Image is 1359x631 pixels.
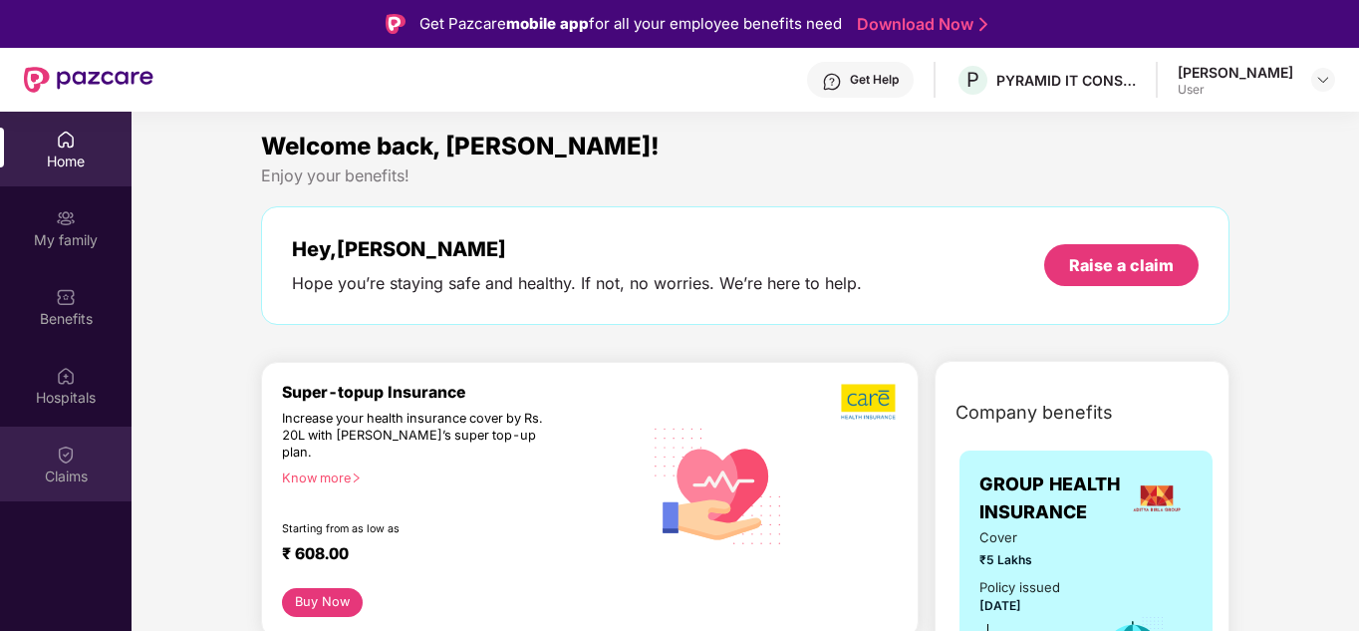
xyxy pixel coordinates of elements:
[979,14,987,35] img: Stroke
[979,598,1021,613] span: [DATE]
[822,72,842,92] img: svg+xml;base64,PHN2ZyBpZD0iSGVscC0zMngzMiIgeG1sbnM9Imh0dHA6Ly93d3cudzMub3JnLzIwMDAvc3ZnIiB3aWR0aD...
[386,14,406,34] img: Logo
[857,14,981,35] a: Download Now
[1069,254,1174,276] div: Raise a claim
[979,550,1073,569] span: ₹5 Lakhs
[979,471,1121,527] span: GROUP HEALTH INSURANCE
[1315,72,1331,88] img: svg+xml;base64,PHN2ZyBpZD0iRHJvcGRvd24tMzJ4MzIiIHhtbG5zPSJodHRwOi8vd3d3LnczLm9yZy8yMDAwL3N2ZyIgd2...
[506,14,589,33] strong: mobile app
[282,544,622,568] div: ₹ 608.00
[996,71,1136,90] div: PYRAMID IT CONSULTING PRIVATE LIMITED
[282,411,555,462] div: Increase your health insurance cover by Rs. 20L with [PERSON_NAME]’s super top-up plan.
[282,522,557,536] div: Starting from as low as
[966,68,979,92] span: P
[282,383,642,402] div: Super-topup Insurance
[955,399,1113,427] span: Company benefits
[351,473,362,483] span: right
[292,237,862,261] div: Hey, [PERSON_NAME]
[56,445,76,465] img: svg+xml;base64,PHN2ZyBpZD0iQ2xhaW0iIHhtbG5zPSJodHRwOi8vd3d3LnczLm9yZy8yMDAwL3N2ZyIgd2lkdGg9IjIwIi...
[841,383,898,421] img: b5dec4f62d2307b9de63beb79f102df3.png
[261,132,660,160] span: Welcome back, [PERSON_NAME]!
[282,588,363,617] button: Buy Now
[850,72,899,88] div: Get Help
[56,287,76,307] img: svg+xml;base64,PHN2ZyBpZD0iQmVuZWZpdHMiIHhtbG5zPSJodHRwOi8vd3d3LnczLm9yZy8yMDAwL3N2ZyIgd2lkdGg9Ij...
[56,208,76,228] img: svg+xml;base64,PHN2ZyB3aWR0aD0iMjAiIGhlaWdodD0iMjAiIHZpZXdCb3g9IjAgMCAyMCAyMCIgZmlsbD0ibm9uZSIgeG...
[419,12,842,36] div: Get Pazcare for all your employee benefits need
[56,366,76,386] img: svg+xml;base64,PHN2ZyBpZD0iSG9zcGl0YWxzIiB4bWxucz0iaHR0cDovL3d3dy53My5vcmcvMjAwMC9zdmciIHdpZHRoPS...
[1178,82,1293,98] div: User
[642,407,796,563] img: svg+xml;base64,PHN2ZyB4bWxucz0iaHR0cDovL3d3dy53My5vcmcvMjAwMC9zdmciIHhtbG5zOnhsaW5rPSJodHRwOi8vd3...
[979,577,1060,598] div: Policy issued
[261,165,1229,186] div: Enjoy your benefits!
[282,471,630,484] div: Know more
[979,527,1073,548] span: Cover
[1178,63,1293,82] div: [PERSON_NAME]
[292,273,862,294] div: Hope you’re staying safe and healthy. If not, no worries. We’re here to help.
[56,130,76,150] img: svg+xml;base64,PHN2ZyBpZD0iSG9tZSIgeG1sbnM9Imh0dHA6Ly93d3cudzMub3JnLzIwMDAvc3ZnIiB3aWR0aD0iMjAiIG...
[1130,472,1184,525] img: insurerLogo
[24,67,153,93] img: New Pazcare Logo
